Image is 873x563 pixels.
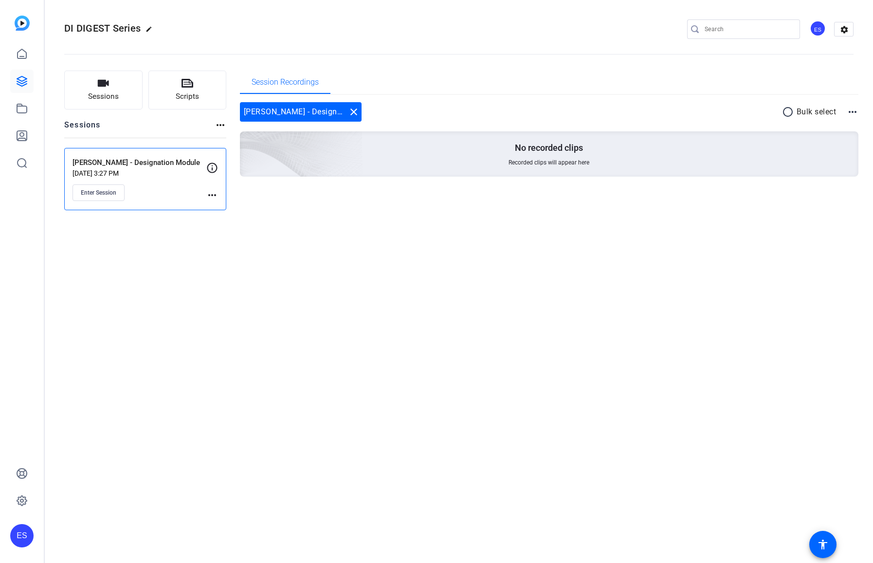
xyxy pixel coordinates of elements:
[810,20,827,37] ngx-avatar: Emily Scheiderer
[252,78,319,86] span: Session Recordings
[206,189,218,201] mat-icon: more_horiz
[835,22,854,37] mat-icon: settings
[240,102,362,122] div: [PERSON_NAME] - Designation Module
[64,119,101,138] h2: Sessions
[148,71,227,109] button: Scripts
[515,142,583,154] p: No recorded clips
[176,91,199,102] span: Scripts
[215,119,226,131] mat-icon: more_horiz
[782,106,797,118] mat-icon: radio_button_unchecked
[810,20,826,36] div: ES
[64,22,141,34] span: DI DIGEST Series
[88,91,119,102] span: Sessions
[145,26,157,37] mat-icon: edit
[81,189,116,197] span: Enter Session
[705,23,792,35] input: Search
[847,106,858,118] mat-icon: more_horiz
[73,169,206,177] p: [DATE] 3:27 PM
[509,159,589,166] span: Recorded clips will appear here
[10,524,34,547] div: ES
[348,106,360,118] mat-icon: close
[131,35,363,246] img: embarkstudio-empty-session.png
[797,106,837,118] p: Bulk select
[73,157,206,168] p: [PERSON_NAME] - Designation Module
[64,71,143,109] button: Sessions
[15,16,30,31] img: blue-gradient.svg
[73,184,125,201] button: Enter Session
[817,539,829,550] mat-icon: accessibility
